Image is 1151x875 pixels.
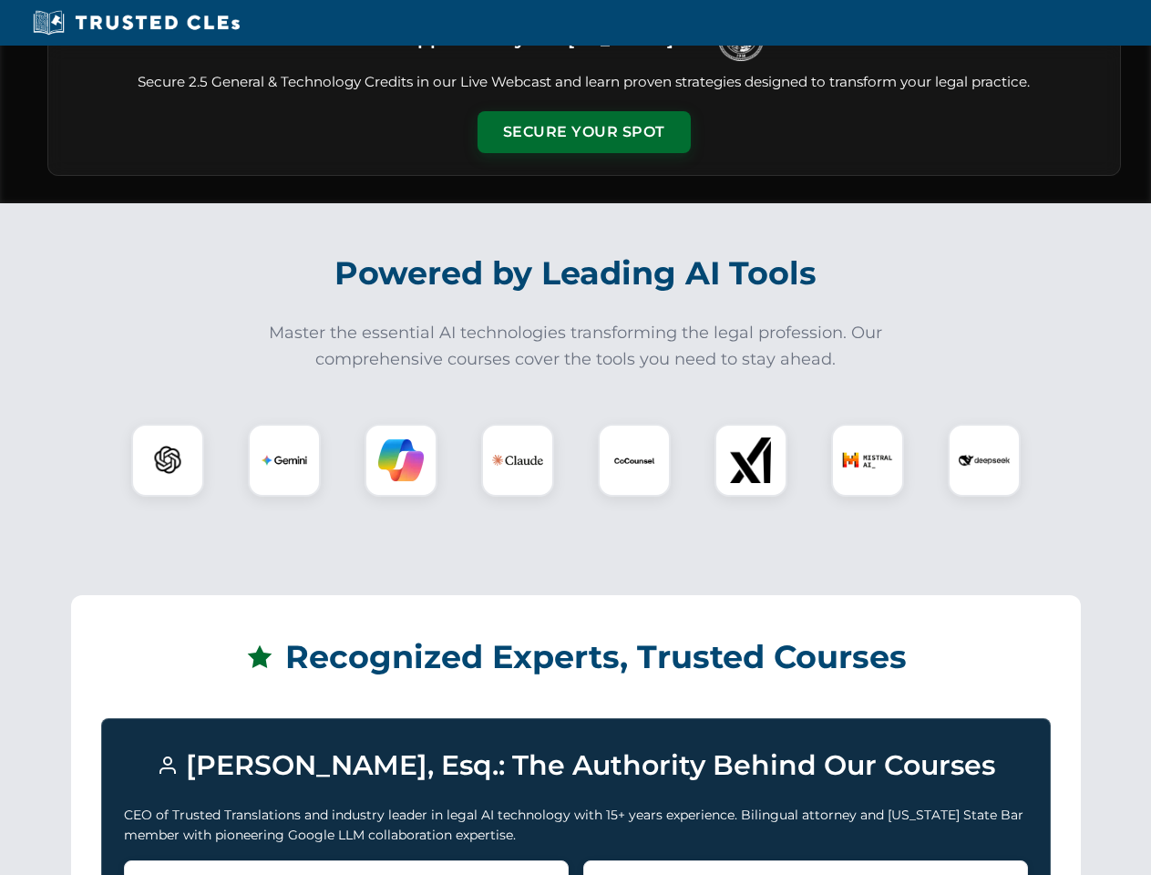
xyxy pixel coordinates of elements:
[141,434,194,487] img: ChatGPT Logo
[478,111,691,153] button: Secure Your Spot
[124,741,1028,790] h3: [PERSON_NAME], Esq.: The Authority Behind Our Courses
[365,424,437,497] div: Copilot
[71,242,1081,305] h2: Powered by Leading AI Tools
[378,437,424,483] img: Copilot Logo
[262,437,307,483] img: Gemini Logo
[27,9,245,36] img: Trusted CLEs
[598,424,671,497] div: CoCounsel
[948,424,1021,497] div: DeepSeek
[611,437,657,483] img: CoCounsel Logo
[257,320,895,373] p: Master the essential AI technologies transforming the legal profession. Our comprehensive courses...
[714,424,787,497] div: xAI
[124,805,1028,846] p: CEO of Trusted Translations and industry leader in legal AI technology with 15+ years experience....
[248,424,321,497] div: Gemini
[481,424,554,497] div: Claude
[131,424,204,497] div: ChatGPT
[728,437,774,483] img: xAI Logo
[842,435,893,486] img: Mistral AI Logo
[101,625,1051,689] h2: Recognized Experts, Trusted Courses
[959,435,1010,486] img: DeepSeek Logo
[492,435,543,486] img: Claude Logo
[70,72,1098,93] p: Secure 2.5 General & Technology Credits in our Live Webcast and learn proven strategies designed ...
[831,424,904,497] div: Mistral AI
